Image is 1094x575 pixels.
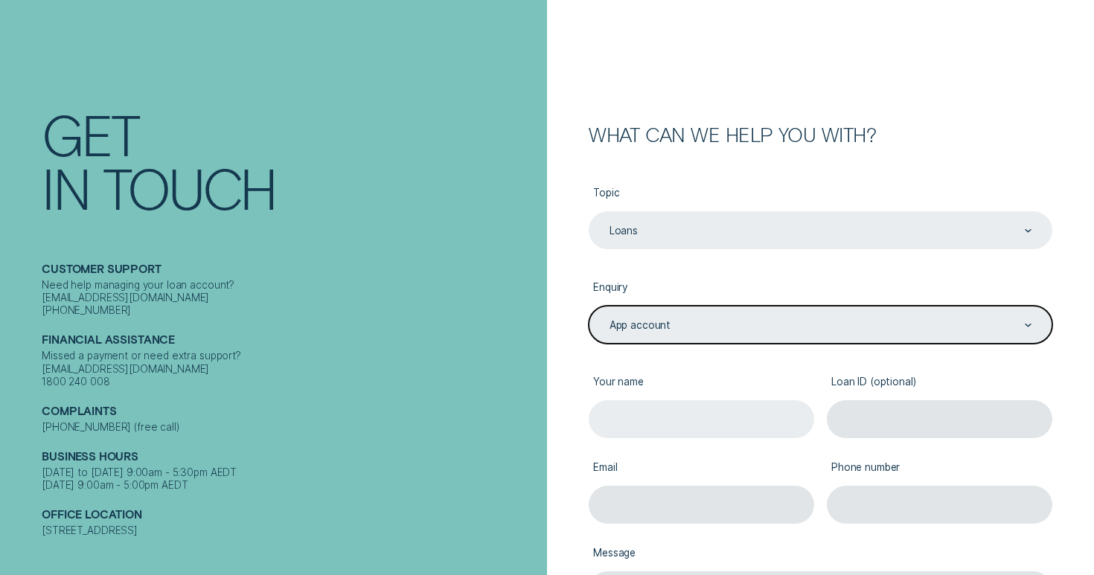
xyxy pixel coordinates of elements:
div: Missed a payment or need extra support? [EMAIL_ADDRESS][DOMAIN_NAME] 1800 240 008 [42,350,540,388]
div: Need help managing your loan account? [EMAIL_ADDRESS][DOMAIN_NAME] [PHONE_NUMBER] [42,279,540,317]
div: In [42,161,89,214]
label: Email [589,451,814,486]
div: App account [610,319,671,332]
div: Get [42,108,139,161]
div: Touch [103,161,276,214]
label: Loan ID (optional) [827,365,1052,400]
h2: Financial assistance [42,333,540,350]
div: Loans [610,225,638,237]
div: [PHONE_NUMBER] (free call) [42,421,540,434]
label: Message [589,536,1052,571]
label: Your name [589,365,814,400]
h1: Get In Touch [42,108,540,213]
label: Enquiry [589,271,1052,306]
h2: Complaints [42,405,540,421]
label: Phone number [827,451,1052,486]
h2: Business Hours [42,450,540,466]
h2: Office Location [42,508,540,524]
label: Topic [589,176,1052,211]
div: [DATE] to [DATE] 9:00am - 5:30pm AEDT [DATE] 9:00am - 5:00pm AEDT [42,466,540,492]
h2: Customer support [42,263,540,279]
h2: What can we help you with? [589,125,1052,144]
div: [STREET_ADDRESS] [42,524,540,537]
